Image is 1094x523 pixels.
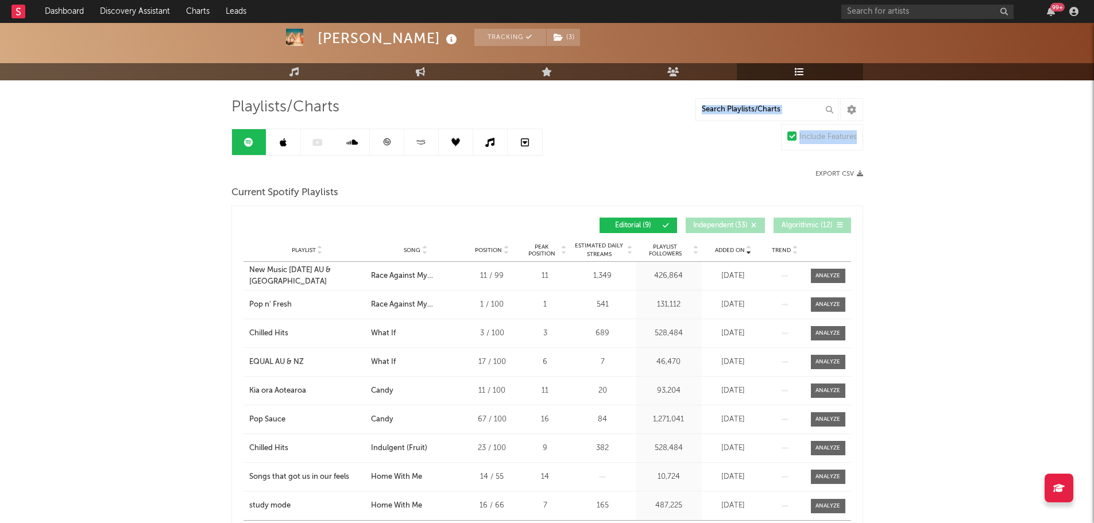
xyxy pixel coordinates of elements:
button: Export CSV [815,171,863,177]
div: [DATE] [705,357,762,368]
div: 7 [524,500,567,512]
div: 382 [573,443,633,454]
button: Independent(33) [686,218,765,233]
button: 99+ [1047,7,1055,16]
div: Chilled Hits [249,443,288,454]
div: Candy [371,414,393,425]
div: [DATE] [705,328,762,339]
div: 1 [524,299,567,311]
div: Candy [371,385,393,397]
div: 11 [524,270,567,282]
span: Playlists/Charts [231,100,339,114]
div: 16 / 66 [466,500,518,512]
div: 3 / 100 [466,328,518,339]
div: 426,864 [639,270,699,282]
div: 7 [573,357,633,368]
div: What If [371,328,396,339]
button: (3) [547,29,580,46]
span: Playlist Followers [639,243,692,257]
div: Pop n' Fresh [249,299,292,311]
button: Algorithmic(12) [774,218,851,233]
div: 16 [524,414,567,425]
div: 11 / 99 [466,270,518,282]
a: Pop n' Fresh [249,299,365,311]
div: 528,484 [639,328,699,339]
a: study mode [249,500,365,512]
div: 67 / 100 [466,414,518,425]
div: [DATE] [705,270,762,282]
div: Race Against My Heartbeat [371,299,461,311]
span: Song [404,247,420,254]
input: Search for artists [841,5,1014,19]
div: 14 [524,471,567,483]
div: [PERSON_NAME] [318,29,460,48]
span: Position [475,247,502,254]
a: New Music [DATE] AU & [GEOGRAPHIC_DATA] [249,265,365,287]
div: Include Features [799,130,857,144]
div: Indulgent (Fruit) [371,443,427,454]
div: [DATE] [705,385,762,397]
div: 23 / 100 [466,443,518,454]
a: Kia ora Aotearoa [249,385,365,397]
div: study mode [249,500,291,512]
span: Estimated Daily Streams [573,242,626,259]
div: 165 [573,500,633,512]
div: 20 [573,385,633,397]
div: Kia ora Aotearoa [249,385,306,397]
div: 528,484 [639,443,699,454]
span: Algorithmic ( 12 ) [781,222,834,229]
div: 17 / 100 [466,357,518,368]
a: EQUAL AU & NZ [249,357,365,368]
div: 11 [524,385,567,397]
span: Playlist [292,247,316,254]
a: Songs that got us in our feels [249,471,365,483]
span: Editorial ( 9 ) [607,222,660,229]
div: [DATE] [705,500,762,512]
a: Pop Sauce [249,414,365,425]
span: Added On [715,247,745,254]
div: Chilled Hits [249,328,288,339]
div: 14 / 55 [466,471,518,483]
span: ( 3 ) [546,29,581,46]
span: Current Spotify Playlists [231,186,338,200]
div: [DATE] [705,299,762,311]
div: Songs that got us in our feels [249,471,349,483]
div: 93,204 [639,385,699,397]
div: What If [371,357,396,368]
a: Chilled Hits [249,443,365,454]
button: Tracking [474,29,546,46]
div: 487,225 [639,500,699,512]
div: 1,271,041 [639,414,699,425]
div: 84 [573,414,633,425]
div: EQUAL AU & NZ [249,357,304,368]
button: Editorial(9) [600,218,677,233]
div: 11 / 100 [466,385,518,397]
div: [DATE] [705,471,762,483]
div: Home With Me [371,500,422,512]
div: 1,349 [573,270,633,282]
div: 99 + [1050,3,1065,11]
span: Trend [772,247,791,254]
div: Pop Sauce [249,414,285,425]
div: 1 / 100 [466,299,518,311]
span: Independent ( 33 ) [693,222,748,229]
div: 10,724 [639,471,699,483]
div: Home With Me [371,471,422,483]
div: 3 [524,328,567,339]
div: Race Against My Heartbeat [371,270,461,282]
div: 541 [573,299,633,311]
div: [DATE] [705,443,762,454]
div: 131,112 [639,299,699,311]
a: Chilled Hits [249,328,365,339]
div: [DATE] [705,414,762,425]
input: Search Playlists/Charts [695,98,839,121]
div: 6 [524,357,567,368]
div: 9 [524,443,567,454]
div: 689 [573,328,633,339]
span: Peak Position [524,243,560,257]
div: 46,470 [639,357,699,368]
